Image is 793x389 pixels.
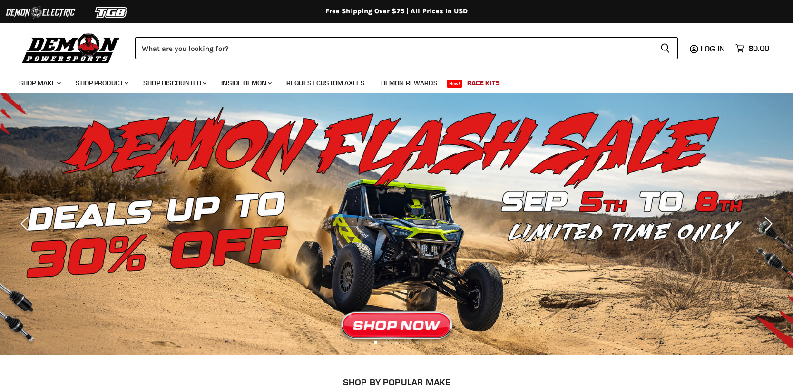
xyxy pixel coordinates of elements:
span: $0.00 [748,44,769,53]
button: Search [653,37,678,59]
li: Page dot 1 [374,341,377,344]
a: Shop Discounted [136,73,212,93]
img: TGB Logo 2 [76,3,147,21]
h2: SHOP BY POPULAR MAKE [28,377,765,387]
a: Log in [696,44,731,53]
form: Product [135,37,678,59]
input: Search [135,37,653,59]
span: New! [447,80,463,88]
li: Page dot 3 [395,341,398,344]
ul: Main menu [12,70,767,93]
a: Request Custom Axles [279,73,372,93]
button: Next [757,214,776,233]
a: Shop Make [12,73,67,93]
a: Race Kits [460,73,507,93]
span: Log in [701,44,725,53]
a: Demon Rewards [374,73,445,93]
li: Page dot 5 [416,341,419,344]
button: Previous [17,214,36,233]
li: Page dot 2 [384,341,388,344]
a: Inside Demon [214,73,277,93]
a: $0.00 [731,41,774,55]
img: Demon Electric Logo 2 [5,3,76,21]
li: Page dot 4 [405,341,409,344]
img: Demon Powersports [19,31,123,65]
div: Free Shipping Over $75 | All Prices In USD [16,7,777,16]
a: Shop Product [69,73,134,93]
